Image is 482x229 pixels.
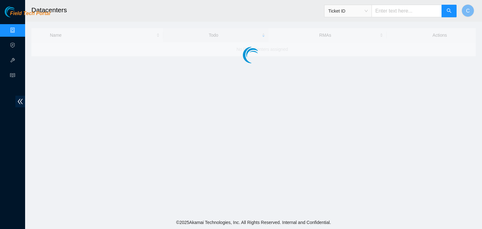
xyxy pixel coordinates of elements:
[15,96,25,107] span: double-left
[442,5,457,17] button: search
[462,4,474,17] button: C
[25,216,482,229] footer: © 2025 Akamai Technologies, Inc. All Rights Reserved. Internal and Confidential.
[372,5,442,17] input: Enter text here...
[10,70,15,83] span: read
[447,8,452,14] span: search
[10,11,50,17] span: Field Tech Portal
[5,11,50,19] a: Akamai TechnologiesField Tech Portal
[5,6,32,17] img: Akamai Technologies
[328,6,368,16] span: Ticket ID
[466,7,470,15] span: C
